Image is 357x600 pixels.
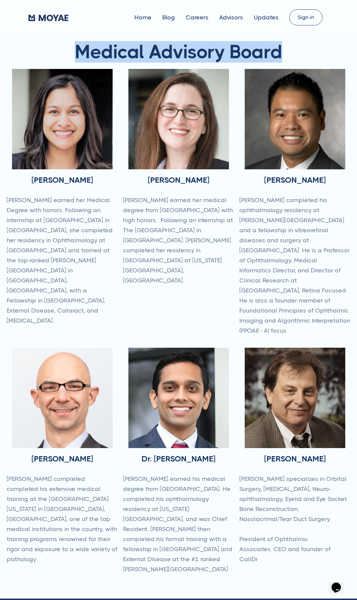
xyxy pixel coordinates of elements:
img: Moyae Logo [28,15,68,21]
h3: Dr. [PERSON_NAME] [141,453,216,464]
h3: [PERSON_NAME] [32,175,93,186]
a: Home [134,14,152,21]
p: [PERSON_NAME] earned his medical degree from [GEOGRAPHIC_DATA]. He completed his ophthalmology re... [123,474,234,574]
a: Blog [162,14,175,21]
p: [PERSON_NAME] completed completed his extensive medical training at the [GEOGRAPHIC_DATA][US_STAT... [7,474,118,564]
a: home [28,12,68,22]
h3: [PERSON_NAME] [148,175,210,186]
h3: [PERSON_NAME] [264,453,326,464]
h1: Medical Advisory Board [7,41,350,62]
a: Sign in [289,9,322,25]
p: [PERSON_NAME] specializes in Orbital Surgery, [MEDICAL_DATA], Neuro-ophthalmology, Eyelid and Eye... [239,474,350,564]
h3: [PERSON_NAME] [264,175,326,186]
p: [PERSON_NAME] earned her medical degree from [GEOGRAPHIC_DATA] with high honors. Following an int... [123,195,234,285]
iframe: chat widget [329,573,350,593]
a: Careers [186,14,209,21]
p: [PERSON_NAME] earned her Medical Degree with honors. Following an internship at [GEOGRAPHIC_DATA]... [7,195,118,326]
a: Advisors [219,14,243,21]
a: Updates [254,14,279,21]
h3: [PERSON_NAME] [32,453,93,464]
p: [PERSON_NAME] completed his ophthalmology residency at [PERSON_NAME][GEOGRAPHIC_DATA] and a fello... [239,195,350,336]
